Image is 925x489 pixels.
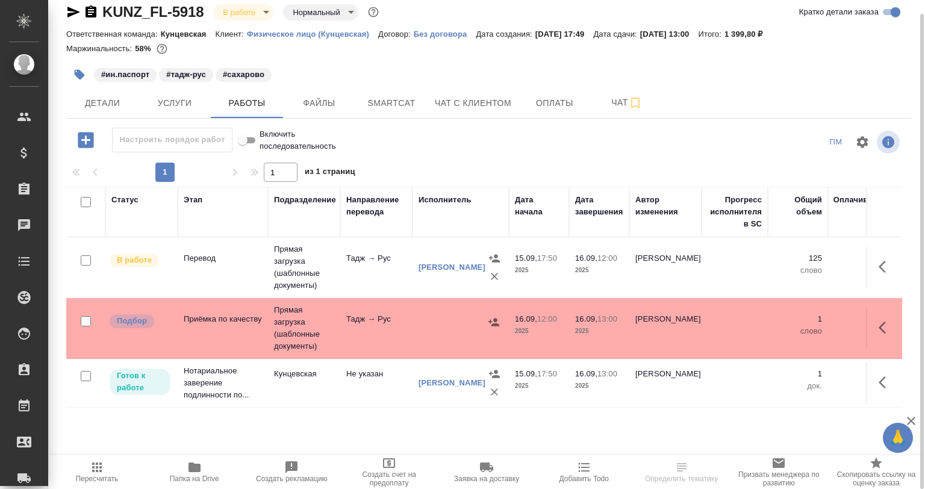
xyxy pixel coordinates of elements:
[256,475,328,483] span: Создать рекламацию
[340,307,413,349] td: Тадж → Рус
[598,95,656,110] span: Чат
[75,475,118,483] span: Пересчитать
[629,246,702,288] td: [PERSON_NAME]
[268,362,340,404] td: Кунцевская
[213,4,273,20] div: В работе
[515,325,563,337] p: 2025
[877,131,902,154] span: Посмотреть информацию
[111,194,139,206] div: Статус
[730,455,827,489] button: Призвать менеджера по развитию
[737,470,820,487] span: Призвать менеджера по развитию
[537,314,557,323] p: 12:00
[414,30,476,39] p: Без договора
[774,252,822,264] p: 125
[84,5,98,19] button: Скопировать ссылку
[66,61,93,88] button: Добавить тэг
[575,314,597,323] p: 16.09,
[575,369,597,378] p: 16.09,
[184,313,262,325] p: Приёмка по качеству
[184,365,262,401] p: Нотариальное заверение подлинности по...
[476,30,535,39] p: Дата создания:
[628,96,643,110] svg: Подписаться
[485,313,503,331] button: Назначить
[597,314,617,323] p: 13:00
[871,368,900,397] button: Здесь прячутся важные кнопки
[66,44,135,53] p: Маржинальность:
[66,30,161,39] p: Ответственная команда:
[108,252,172,269] div: Исполнитель выполняет работу
[575,194,623,218] div: Дата завершения
[537,254,557,263] p: 17:50
[871,313,900,342] button: Здесь прячутся важные кнопки
[515,314,537,323] p: 16.09,
[454,475,519,483] span: Заявка на доставку
[535,455,633,489] button: Добавить Todo
[268,298,340,358] td: Прямая загрузка (шаблонные документы)
[824,133,848,152] div: split button
[635,194,696,218] div: Автор изменения
[640,30,699,39] p: [DATE] 13:00
[340,362,413,404] td: Не указан
[834,380,894,392] p: док.
[645,475,718,483] span: Определить тематику
[834,252,894,264] p: 125
[708,194,762,230] div: Прогресс исполнителя в SC
[414,28,476,39] a: Без договора
[774,380,822,392] p: док.
[223,69,264,81] p: #сахарово
[117,254,152,266] p: В работе
[260,128,336,152] span: Включить последовательность
[289,7,343,17] button: Нормальный
[363,96,420,111] span: Smartcat
[283,4,358,20] div: В работе
[774,194,822,218] div: Общий объем
[378,30,414,39] p: Договор:
[834,368,894,380] p: 1
[575,264,623,276] p: 2025
[575,325,623,337] p: 2025
[146,455,243,489] button: Папка на Drive
[575,254,597,263] p: 16.09,
[593,30,640,39] p: Дата сдачи:
[485,365,503,383] button: Назначить
[515,369,537,378] p: 15.09,
[834,313,894,325] p: 1
[597,254,617,263] p: 12:00
[575,380,623,392] p: 2025
[218,96,276,111] span: Работы
[214,69,273,79] span: сахарово
[774,264,822,276] p: слово
[108,368,172,396] div: Исполнитель может приступить к работе
[184,194,202,206] div: Этап
[247,28,378,39] a: Физическое лицо (Кунцевская)
[158,69,214,79] span: тадж-рус
[438,455,535,489] button: Заявка на доставку
[724,30,772,39] p: 1 399,80 ₽
[184,252,262,264] p: Перевод
[102,4,204,20] a: KUNZ_FL-5918
[774,325,822,337] p: слово
[485,267,503,285] button: Удалить
[247,30,378,39] p: Физическое лицо (Кунцевская)
[170,475,219,483] span: Папка на Drive
[146,96,204,111] span: Услуги
[243,455,341,489] button: Создать рекламацию
[888,425,908,450] span: 🙏
[515,194,563,218] div: Дата начала
[69,128,102,152] button: Добавить работу
[73,96,131,111] span: Детали
[515,380,563,392] p: 2025
[435,96,511,111] span: Чат с клиентом
[135,44,154,53] p: 58%
[108,313,172,329] div: Можно подбирать исполнителей
[485,249,503,267] button: Назначить
[161,30,216,39] p: Кунцевская
[154,41,170,57] button: 491.25 RUB;
[883,423,913,453] button: 🙏
[419,194,472,206] div: Исполнитель
[219,7,259,17] button: В работе
[274,194,336,206] div: Подразделение
[216,30,247,39] p: Клиент:
[698,30,724,39] p: Итого:
[559,475,609,483] span: Добавить Todo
